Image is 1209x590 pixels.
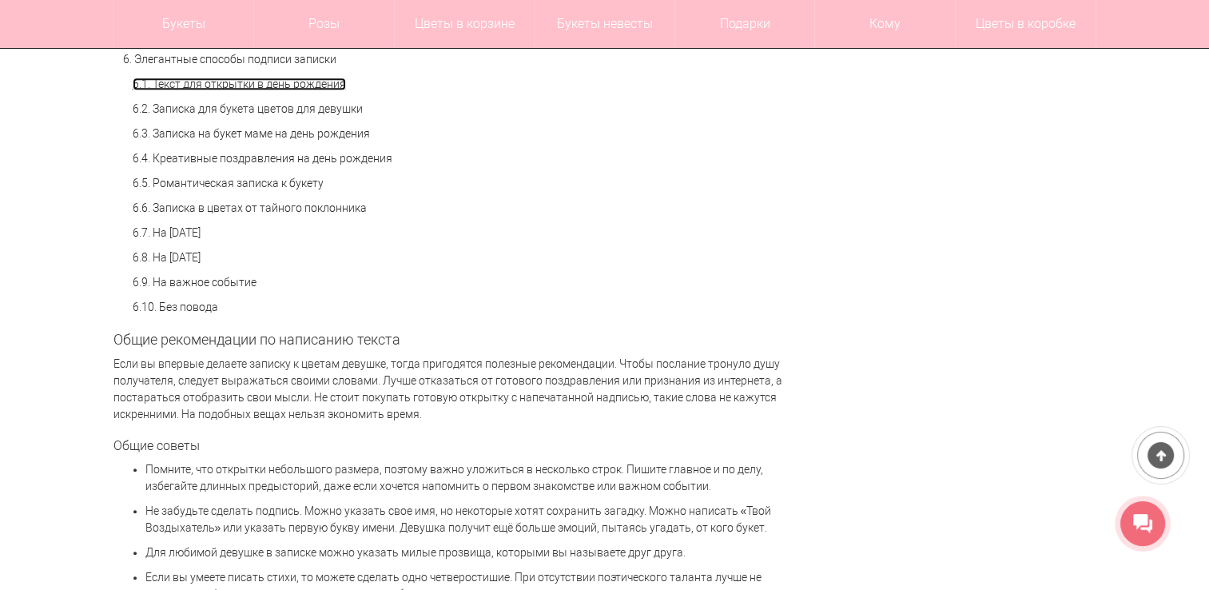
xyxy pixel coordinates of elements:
h2: Общие рекомендации по написанию текста [113,332,793,348]
a: 6.5. Романтическая записка к букету [133,177,324,189]
a: 6.4. Креативные поздравления на день рождения [133,152,392,165]
a: 6.7. На [DATE] [133,226,201,239]
a: 6.3. Записка на букет маме на день рождения [133,127,370,140]
a: 6.2. Записка для букета цветов для девушки [133,102,363,115]
a: 6.9. На важное событие [133,276,257,289]
p: Помните, что открытки небольшого размера, поэтому важно уложиться в несколько строк. Пишите главн... [145,461,793,495]
p: Для любимой девушке в записке можно указать милые прозвища, которыми вы называете друг друга. [145,544,793,561]
a: 6.6. Записка в цветах от тайного поклонника [133,201,367,214]
h3: Общие советы [113,439,793,453]
a: 6.1. Текст для открытки в день рождения [133,78,346,90]
a: 6.10. Без повода [133,301,218,313]
p: Если вы впервые делаете записку к цветам девушке, тогда пригодятся полезные рекомендации. Чтобы п... [113,356,793,423]
a: 6. Элегантные способы подписи записки [123,53,336,66]
p: Не забудьте сделать подпись. Можно указать свое имя, но некоторые хотят сохранить загадку. Можно ... [145,503,793,536]
a: 6.8. На [DATE] [133,251,201,264]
